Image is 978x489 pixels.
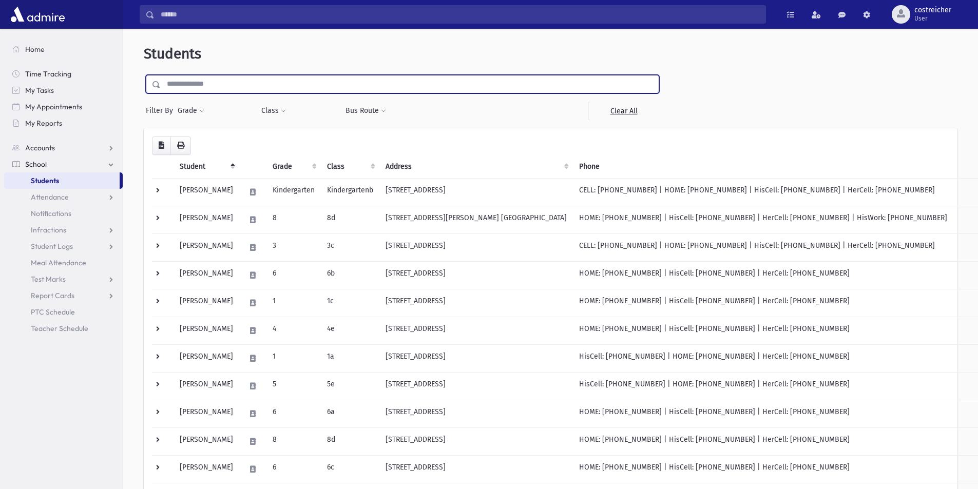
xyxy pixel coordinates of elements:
[4,222,123,238] a: Infractions
[266,344,321,372] td: 1
[321,317,379,344] td: 4e
[170,136,191,155] button: Print
[266,155,321,179] th: Grade: activate to sort column ascending
[379,427,573,455] td: [STREET_ADDRESS]
[379,289,573,317] td: [STREET_ADDRESS]
[261,102,286,120] button: Class
[25,45,45,54] span: Home
[321,155,379,179] th: Class: activate to sort column ascending
[174,427,239,455] td: [PERSON_NAME]
[266,233,321,261] td: 3
[4,115,123,131] a: My Reports
[4,320,123,337] a: Teacher Schedule
[174,261,239,289] td: [PERSON_NAME]
[4,271,123,287] a: Test Marks
[321,289,379,317] td: 1c
[174,344,239,372] td: [PERSON_NAME]
[588,102,659,120] a: Clear All
[25,119,62,128] span: My Reports
[174,178,239,206] td: [PERSON_NAME]
[31,275,66,284] span: Test Marks
[4,255,123,271] a: Meal Attendance
[266,400,321,427] td: 6
[4,287,123,304] a: Report Cards
[379,317,573,344] td: [STREET_ADDRESS]
[266,317,321,344] td: 4
[321,344,379,372] td: 1a
[4,140,123,156] a: Accounts
[174,372,239,400] td: [PERSON_NAME]
[4,238,123,255] a: Student Logs
[321,400,379,427] td: 6a
[266,289,321,317] td: 1
[266,455,321,483] td: 6
[321,372,379,400] td: 5e
[31,291,74,300] span: Report Cards
[25,86,54,95] span: My Tasks
[4,189,123,205] a: Attendance
[152,136,171,155] button: CSV
[4,172,120,189] a: Students
[174,206,239,233] td: [PERSON_NAME]
[379,455,573,483] td: [STREET_ADDRESS]
[379,233,573,261] td: [STREET_ADDRESS]
[174,455,239,483] td: [PERSON_NAME]
[4,41,123,57] a: Home
[379,178,573,206] td: [STREET_ADDRESS]
[25,143,55,152] span: Accounts
[321,427,379,455] td: 8d
[31,192,69,202] span: Attendance
[379,261,573,289] td: [STREET_ADDRESS]
[31,258,86,267] span: Meal Attendance
[379,372,573,400] td: [STREET_ADDRESS]
[177,102,205,120] button: Grade
[379,400,573,427] td: [STREET_ADDRESS]
[914,6,951,14] span: costreicher
[31,307,75,317] span: PTC Schedule
[914,14,951,23] span: User
[31,209,71,218] span: Notifications
[266,261,321,289] td: 6
[25,102,82,111] span: My Appointments
[266,372,321,400] td: 5
[345,102,387,120] button: Bus Route
[8,4,67,25] img: AdmirePro
[4,156,123,172] a: School
[4,82,123,99] a: My Tasks
[25,160,47,169] span: School
[174,400,239,427] td: [PERSON_NAME]
[144,45,201,62] span: Students
[4,304,123,320] a: PTC Schedule
[31,242,73,251] span: Student Logs
[321,455,379,483] td: 6c
[174,233,239,261] td: [PERSON_NAME]
[266,178,321,206] td: Kindergarten
[321,206,379,233] td: 8d
[31,225,66,234] span: Infractions
[31,176,59,185] span: Students
[379,344,573,372] td: [STREET_ADDRESS]
[266,206,321,233] td: 8
[146,105,177,116] span: Filter By
[174,317,239,344] td: [PERSON_NAME]
[174,155,239,179] th: Student: activate to sort column descending
[4,205,123,222] a: Notifications
[4,66,123,82] a: Time Tracking
[266,427,321,455] td: 8
[155,5,765,24] input: Search
[321,261,379,289] td: 6b
[174,289,239,317] td: [PERSON_NAME]
[25,69,71,79] span: Time Tracking
[379,206,573,233] td: [STREET_ADDRESS][PERSON_NAME] [GEOGRAPHIC_DATA]
[4,99,123,115] a: My Appointments
[321,233,379,261] td: 3c
[321,178,379,206] td: Kindergartenb
[379,155,573,179] th: Address: activate to sort column ascending
[31,324,88,333] span: Teacher Schedule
